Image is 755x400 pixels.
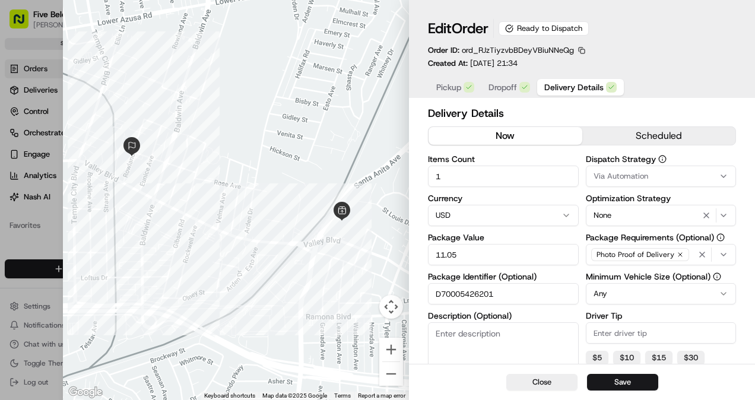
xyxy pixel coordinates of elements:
[100,173,110,182] div: 💻
[586,205,737,226] button: None
[544,81,604,93] span: Delivery Details
[428,233,579,242] label: Package Value
[12,47,216,66] p: Welcome 👋
[66,385,105,400] a: Open this area in Google Maps (opens a new window)
[677,351,705,365] button: $30
[594,210,611,221] span: None
[586,244,737,265] button: Photo Proof of Delivery
[506,374,578,391] button: Close
[429,127,582,145] button: now
[428,166,579,187] input: Enter items count
[24,172,91,183] span: Knowledge Base
[96,167,195,188] a: 💻API Documentation
[586,166,737,187] button: Via Automation
[586,155,737,163] label: Dispatch Strategy
[597,250,674,259] span: Photo Proof of Delivery
[12,113,33,134] img: 1736555255976-a54dd68f-1ca7-489b-9aae-adbdc363a1c4
[379,338,403,361] button: Zoom in
[582,127,736,145] button: scheduled
[40,125,150,134] div: We're available if you need us!
[112,172,191,183] span: API Documentation
[594,171,648,182] span: Via Automation
[84,200,144,209] a: Powered byPylon
[587,374,658,391] button: Save
[12,173,21,182] div: 📗
[31,76,214,88] input: Got a question? Start typing here...
[428,58,518,69] p: Created At:
[379,295,403,319] button: Map camera controls
[428,283,579,304] input: Enter package identifier
[462,45,574,55] span: ord_RJzTiyzvbBDeyVBiuNNeQg
[586,272,737,281] label: Minimum Vehicle Size (Optional)
[488,81,517,93] span: Dropoff
[262,392,327,399] span: Map data ©2025 Google
[713,272,721,281] button: Minimum Vehicle Size (Optional)
[7,167,96,188] a: 📗Knowledge Base
[613,351,640,365] button: $10
[334,392,351,399] a: Terms (opens in new tab)
[716,233,725,242] button: Package Requirements (Optional)
[428,194,579,202] label: Currency
[586,233,737,242] label: Package Requirements (Optional)
[499,21,589,36] div: Ready to Dispatch
[436,81,461,93] span: Pickup
[428,45,574,56] p: Order ID:
[428,155,579,163] label: Items Count
[586,194,737,202] label: Optimization Strategy
[428,105,736,122] h2: Delivery Details
[658,155,667,163] button: Dispatch Strategy
[452,19,488,38] span: Order
[66,385,105,400] img: Google
[428,272,579,281] label: Package Identifier (Optional)
[428,312,579,320] label: Description (Optional)
[379,362,403,386] button: Zoom out
[12,11,36,35] img: Nash
[586,322,737,344] input: Enter driver tip
[202,116,216,131] button: Start new chat
[586,351,608,365] button: $5
[586,312,737,320] label: Driver Tip
[118,201,144,209] span: Pylon
[428,19,488,38] h1: Edit
[358,392,405,399] a: Report a map error
[428,244,579,265] input: Enter package value
[645,351,672,365] button: $15
[470,58,518,68] span: [DATE] 21:34
[204,392,255,400] button: Keyboard shortcuts
[40,113,195,125] div: Start new chat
